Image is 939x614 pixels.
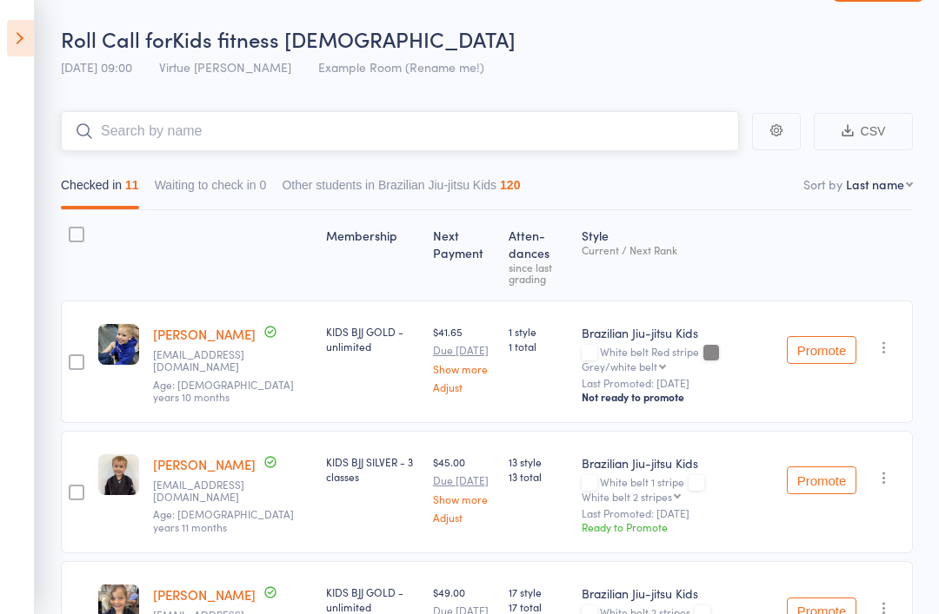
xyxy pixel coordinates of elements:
[582,346,773,372] div: White belt Red stripe
[803,175,842,193] label: Sort by
[582,360,657,372] div: Grey/white belt
[509,599,567,614] span: 17 total
[433,324,495,393] div: $41.65
[582,324,773,341] div: Brazilian Jiu-jitsu Kids
[509,469,567,484] span: 13 total
[326,454,419,484] div: KIDS BJJ SILVER - 3 classes
[582,476,773,502] div: White belt 1 stripe
[61,169,139,209] button: Checked in11
[98,454,139,495] img: image1721196710.png
[509,454,567,469] span: 13 style
[787,466,856,494] button: Promote
[433,493,495,505] a: Show more
[61,111,739,151] input: Search by name
[326,324,419,353] div: KIDS BJJ GOLD - unlimited
[61,58,132,76] span: [DATE] 09:00
[846,175,904,193] div: Last name
[153,455,256,473] a: [PERSON_NAME]
[433,512,495,523] a: Adjust
[433,363,495,374] a: Show more
[318,58,484,76] span: Example Room (Rename me!)
[582,507,773,519] small: Last Promoted: [DATE]
[433,381,495,393] a: Adjust
[509,261,567,284] div: since last grading
[172,24,516,53] span: Kids fitness [DEMOGRAPHIC_DATA]
[582,390,773,404] div: Not ready to promote
[125,178,139,192] div: 11
[155,169,267,209] button: Waiting to check in0
[153,479,266,504] small: Daisyvoid@gmail.com
[502,218,574,293] div: Atten­dances
[61,24,172,53] span: Roll Call for
[153,377,294,404] span: Age: [DEMOGRAPHIC_DATA] years 10 months
[582,491,672,502] div: White belt 2 stripes
[509,584,567,599] span: 17 style
[153,506,294,533] span: Age: [DEMOGRAPHIC_DATA] years 11 months
[282,169,520,209] button: Other students in Brazilian Jiu-jitsu Kids120
[433,474,495,486] small: Due [DATE]
[575,218,780,293] div: Style
[582,584,773,602] div: Brazilian Jiu-jitsu Kids
[153,585,256,604] a: [PERSON_NAME]
[319,218,426,293] div: Membership
[787,336,856,364] button: Promote
[433,454,495,523] div: $45.00
[582,454,773,472] div: Brazilian Jiu-jitsu Kids
[326,584,419,614] div: KIDS BJJ GOLD - unlimited
[260,178,267,192] div: 0
[814,113,913,150] button: CSV
[153,348,266,373] small: Mickandjenna@live.com
[433,344,495,356] small: Due [DATE]
[426,218,502,293] div: Next Payment
[582,377,773,389] small: Last Promoted: [DATE]
[98,324,139,365] img: image1753773615.png
[582,519,773,534] div: Ready to Promote
[500,178,520,192] div: 120
[509,339,567,353] span: 1 total
[159,58,291,76] span: Virtue [PERSON_NAME]
[153,325,256,343] a: [PERSON_NAME]
[509,324,567,339] span: 1 style
[582,244,773,255] div: Current / Next Rank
